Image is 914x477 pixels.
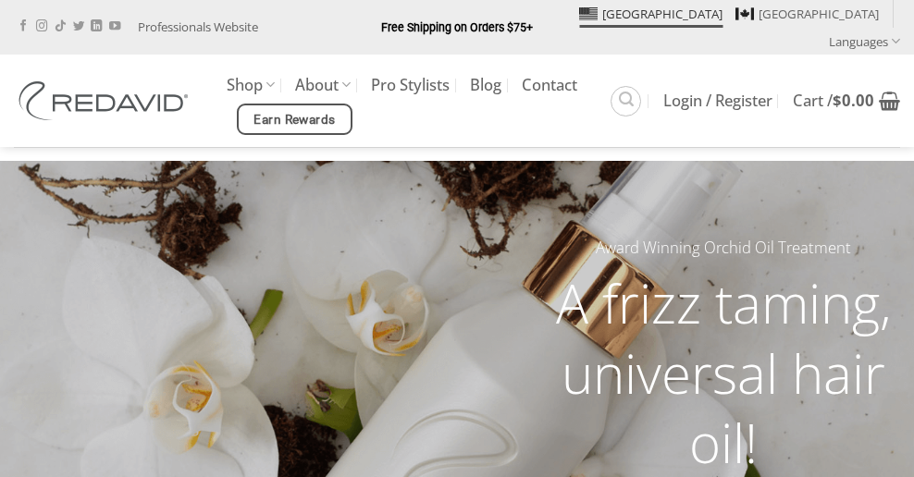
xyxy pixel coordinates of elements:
[611,86,641,116] a: Search
[227,67,275,103] a: Shop
[833,90,842,111] span: $
[109,20,120,33] a: Follow on YouTube
[547,236,900,261] h5: Award Winning Orchid Oil Treatment
[833,90,874,111] bdi: 0.00
[829,28,900,55] a: Languages
[522,68,577,102] a: Contact
[253,110,335,130] span: Earn Rewards
[55,20,66,33] a: Follow on TikTok
[470,68,501,102] a: Blog
[91,20,102,33] a: Follow on LinkedIn
[14,81,199,120] img: REDAVID Salon Products | United States
[36,20,47,33] a: Follow on Instagram
[663,84,772,117] a: Login / Register
[73,20,84,33] a: Follow on Twitter
[138,13,258,42] a: Professionals Website
[663,93,772,108] span: Login / Register
[371,68,450,102] a: Pro Stylists
[295,67,351,103] a: About
[793,80,900,121] a: View cart
[793,93,874,108] span: Cart /
[237,104,352,135] a: Earn Rewards
[381,20,533,34] strong: Free Shipping on Orders $75+
[18,20,29,33] a: Follow on Facebook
